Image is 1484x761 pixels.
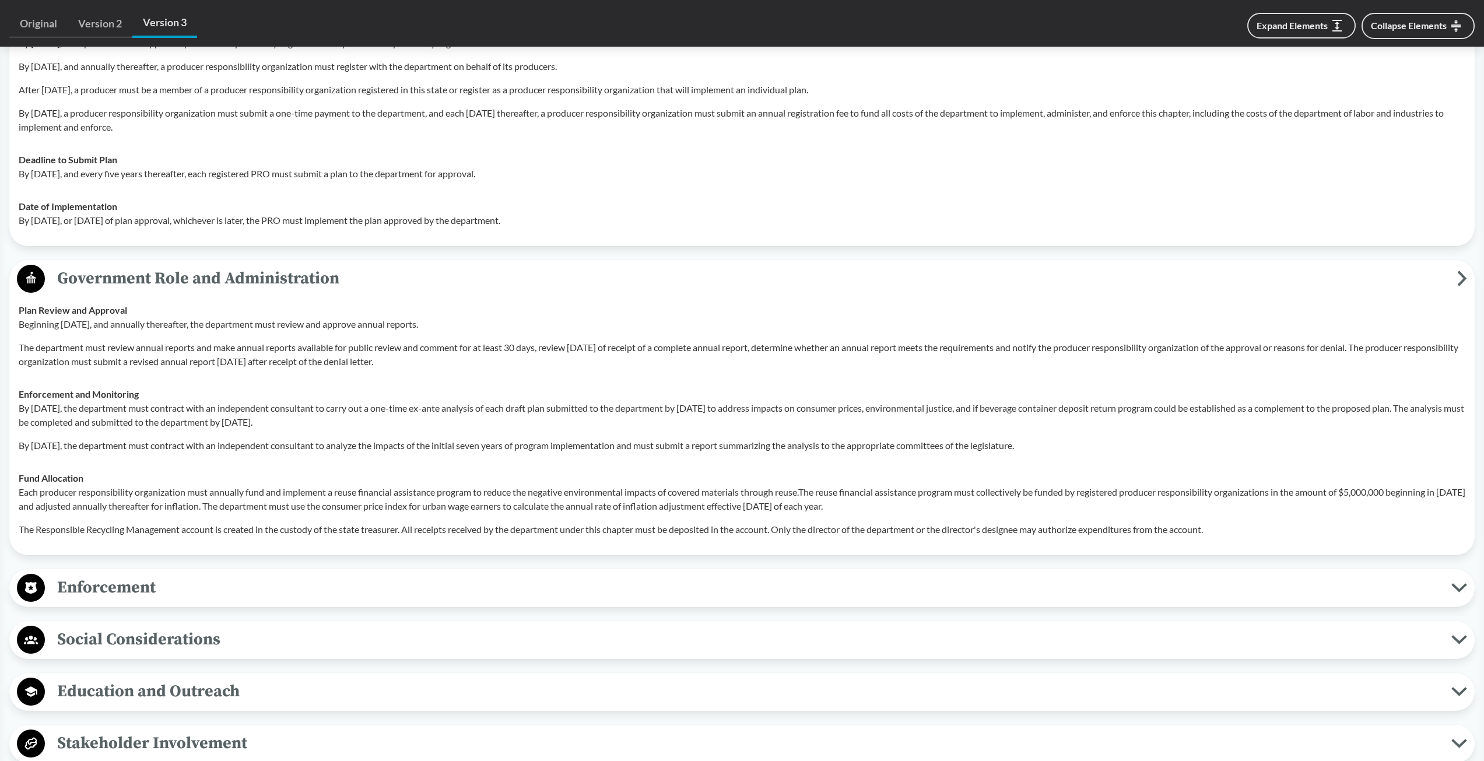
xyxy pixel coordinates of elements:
p: Each producer responsibility organization must annually fund and implement a reuse financial assi... [19,485,1465,513]
strong: Deadline to Submit Plan [19,154,117,165]
p: By [DATE], the department must contract with an independent consultant to carry out a one-time ex... [19,401,1465,429]
strong: Enforcement and Monitoring [19,388,139,399]
button: Collapse Elements [1362,13,1475,39]
span: Government Role and Administration [45,265,1457,292]
strong: Plan Review and Approval [19,304,127,315]
p: By [DATE], a producer responsibility organization must submit a one-time payment to the departmen... [19,106,1465,134]
span: Social Considerations [45,626,1451,653]
p: Beginning [DATE], and annually thereafter, the department must review and approve annual reports. [19,317,1465,331]
a: Original [9,10,68,37]
button: Social Considerations [13,625,1471,655]
span: Enforcement [45,574,1451,601]
p: By [DATE], and annually thereafter, a producer responsibility organization must register with the... [19,59,1465,73]
button: Government Role and Administration [13,264,1471,294]
p: By [DATE], the department must contract with an independent consultant to analyze the impacts of ... [19,439,1465,453]
button: Enforcement [13,573,1471,603]
a: Version 2 [68,10,132,37]
span: Stakeholder Involvement [45,730,1451,756]
strong: Fund Allocation [19,472,83,483]
button: Expand Elements [1247,13,1356,38]
p: After [DATE], a producer must be a member of a producer responsibility organization registered in... [19,83,1465,97]
button: Stakeholder Involvement [13,729,1471,759]
span: Education and Outreach [45,678,1451,704]
strong: Date of Implementation [19,201,117,212]
button: Education and Outreach [13,677,1471,707]
p: The department must review annual reports and make annual reports available for public review and... [19,341,1465,369]
p: The Responsible Recycling Management account is created in the custody of the state treasurer. Al... [19,522,1465,536]
p: By [DATE], and every five years thereafter, each registered PRO must submit a plan to the departm... [19,167,1465,181]
a: Version 3 [132,9,197,38]
p: By [DATE], or [DATE] of plan approval, whichever is later, the PRO must implement the plan approv... [19,213,1465,227]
